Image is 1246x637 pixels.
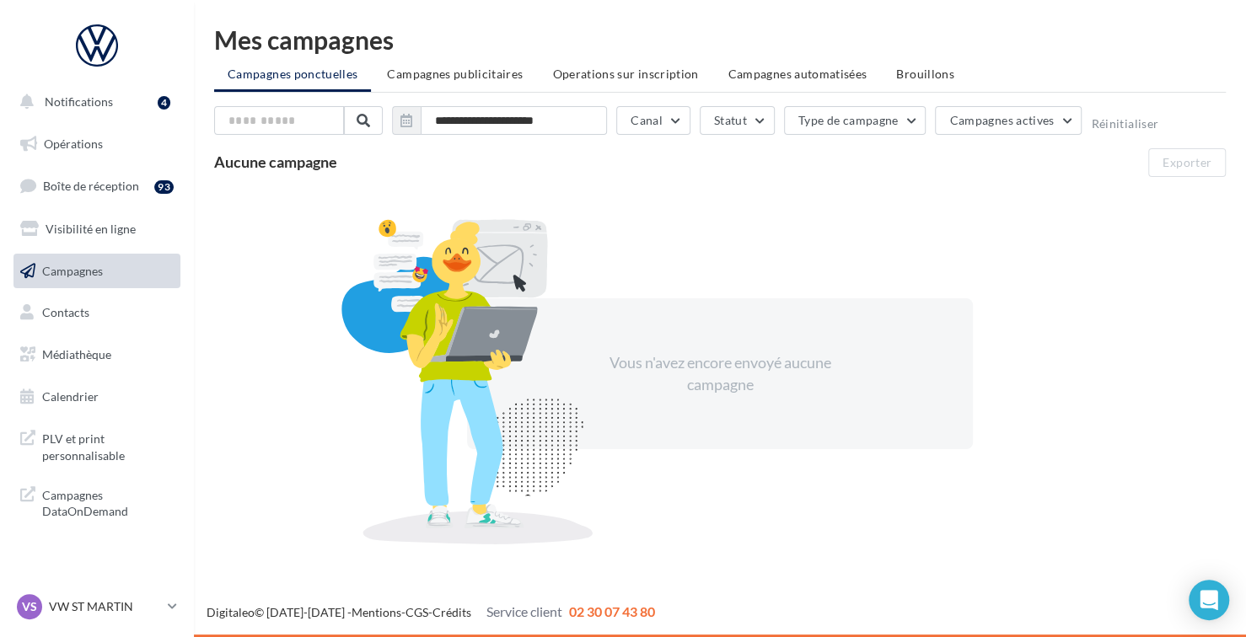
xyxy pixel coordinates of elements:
button: Campagnes actives [935,106,1082,135]
span: Campagnes publicitaires [387,67,523,81]
div: 4 [158,96,170,110]
button: Type de campagne [784,106,926,135]
button: Statut [700,106,775,135]
span: Notifications [45,94,113,109]
p: VW ST MARTIN [49,598,161,615]
button: Exporter [1148,148,1226,177]
span: Visibilité en ligne [46,222,136,236]
a: Crédits [432,605,471,619]
span: Médiathèque [42,347,111,361]
span: Contacts [42,305,89,319]
a: Campagnes [10,254,184,289]
span: Opérations [44,136,103,151]
div: 93 [154,180,174,194]
span: PLV et print personnalisable [42,427,174,463]
span: Service client [486,603,562,619]
button: Réinitialiser [1091,117,1158,131]
div: Open Intercom Messenger [1189,580,1229,620]
a: VS VW ST MARTIN [13,591,180,623]
span: Campagnes DataOnDemand [42,484,174,520]
div: Mes campagnes [214,27,1226,52]
a: Opérations [10,126,184,162]
span: © [DATE]-[DATE] - - - [207,605,655,619]
span: Campagnes automatisées [728,67,867,81]
span: VS [22,598,37,615]
a: CGS [405,605,428,619]
a: Contacts [10,295,184,330]
span: Brouillons [896,67,954,81]
span: Operations sur inscription [552,67,698,81]
button: Notifications 4 [10,84,177,120]
span: Campagnes [42,263,103,277]
span: 02 30 07 43 80 [569,603,655,619]
a: Médiathèque [10,337,184,372]
span: Calendrier [42,389,99,404]
a: Campagnes DataOnDemand [10,477,184,527]
button: Canal [616,106,690,135]
a: Calendrier [10,379,184,415]
span: Campagnes actives [949,113,1054,127]
span: Boîte de réception [43,179,139,193]
a: Mentions [352,605,401,619]
a: PLV et print personnalisable [10,420,184,470]
a: Digitaleo [207,605,255,619]
span: Aucune campagne [214,153,337,171]
div: Vous n'avez encore envoyé aucune campagne [575,352,865,395]
a: Boîte de réception93 [10,168,184,204]
a: Visibilité en ligne [10,211,184,247]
